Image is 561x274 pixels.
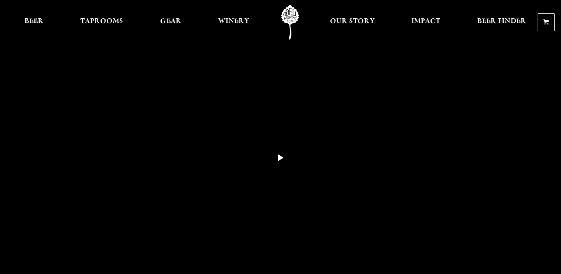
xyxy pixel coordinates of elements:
[155,5,187,40] a: Gear
[330,18,375,25] span: Our Story
[25,18,44,25] span: Beer
[160,18,182,25] span: Gear
[19,5,49,40] a: Beer
[213,5,254,40] a: Winery
[472,5,531,40] a: Beer Finder
[325,5,380,40] a: Our Story
[75,5,128,40] a: Taprooms
[80,18,123,25] span: Taprooms
[411,18,440,25] span: Impact
[406,5,445,40] a: Impact
[275,5,305,40] a: Odell Home
[218,18,249,25] span: Winery
[477,18,526,25] span: Beer Finder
